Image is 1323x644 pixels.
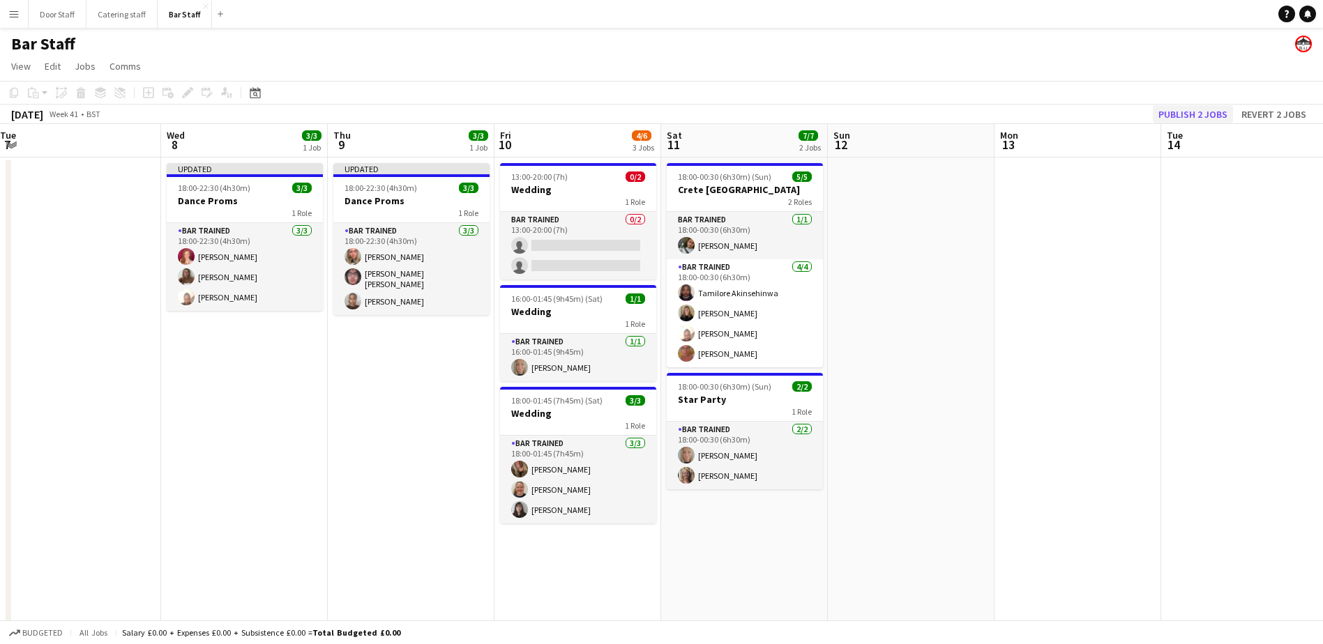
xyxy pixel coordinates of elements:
button: Revert 2 jobs [1236,105,1312,123]
span: 10 [498,137,511,153]
span: 2/2 [792,381,812,392]
span: Total Budgeted £0.00 [312,627,400,638]
div: BST [86,109,100,119]
app-job-card: Updated18:00-22:30 (4h30m)3/3Dance Proms1 RoleBar trained3/318:00-22:30 (4h30m)[PERSON_NAME][PERS... [333,163,490,315]
span: 1 Role [625,319,645,329]
a: Comms [104,57,146,75]
span: Wed [167,129,185,141]
span: 1 Role [625,420,645,431]
span: 16:00-01:45 (9h45m) (Sat) [511,293,603,304]
span: 5/5 [792,171,812,182]
span: 1 Role [292,208,312,218]
span: 3/3 [459,183,478,193]
h1: Bar Staff [11,33,75,54]
app-job-card: 18:00-00:30 (6h30m) (Sun)5/5Crete [GEOGRAPHIC_DATA]2 RolesBar trained1/118:00-00:30 (6h30m)[PERSO... [667,163,823,367]
app-job-card: 16:00-01:45 (9h45m) (Sat)1/1Wedding1 RoleBar trained1/116:00-01:45 (9h45m)[PERSON_NAME] [500,285,656,381]
div: Updated [167,163,323,174]
span: All jobs [77,627,110,638]
app-card-role: Bar trained2/218:00-00:30 (6h30m)[PERSON_NAME][PERSON_NAME] [667,422,823,489]
span: Sun [833,129,850,141]
span: Week 41 [46,109,81,119]
span: Edit [45,60,61,72]
span: 12 [831,137,850,153]
span: 1 Role [458,208,478,218]
span: Comms [109,60,141,72]
app-card-role: Bar trained1/118:00-00:30 (6h30m)[PERSON_NAME] [667,212,823,259]
span: 4/6 [632,130,651,141]
button: Publish 2 jobs [1153,105,1233,123]
span: 9 [331,137,351,153]
span: Thu [333,129,351,141]
span: 3/3 [469,130,488,141]
span: Sat [667,129,682,141]
a: Edit [39,57,66,75]
span: 3/3 [292,183,312,193]
app-job-card: 13:00-20:00 (7h)0/2Wedding1 RoleBar trained0/213:00-20:00 (7h) [500,163,656,279]
h3: Star Party [667,393,823,406]
span: 0/2 [626,171,645,182]
app-user-avatar: Beach Ballroom [1295,36,1312,52]
app-card-role: Bar trained3/318:00-01:45 (7h45m)[PERSON_NAME][PERSON_NAME][PERSON_NAME] [500,436,656,523]
span: 18:00-00:30 (6h30m) (Sun) [678,171,771,182]
div: Salary £0.00 + Expenses £0.00 + Subsistence £0.00 = [122,627,400,638]
span: 1 Role [792,406,812,417]
span: 18:00-22:30 (4h30m) [178,183,250,193]
app-card-role: Bar trained3/318:00-22:30 (4h30m)[PERSON_NAME][PERSON_NAME][PERSON_NAME] [167,223,323,311]
button: Catering staff [86,1,158,28]
span: Fri [500,129,511,141]
h3: Wedding [500,407,656,420]
button: Bar Staff [158,1,212,28]
span: Budgeted [22,628,63,638]
h3: Wedding [500,183,656,196]
a: View [6,57,36,75]
span: 14 [1165,137,1183,153]
span: 1 Role [625,197,645,207]
span: 18:00-00:30 (6h30m) (Sun) [678,381,771,392]
button: Door Staff [29,1,86,28]
div: 3 Jobs [633,142,654,153]
span: Mon [1000,129,1018,141]
span: 3/3 [626,395,645,406]
span: 18:00-22:30 (4h30m) [345,183,417,193]
span: 2 Roles [788,197,812,207]
span: 13 [998,137,1018,153]
app-card-role: Bar trained0/213:00-20:00 (7h) [500,212,656,279]
div: 2 Jobs [799,142,821,153]
div: Updated [333,163,490,174]
span: 8 [165,137,185,153]
app-card-role: Bar trained1/116:00-01:45 (9h45m)[PERSON_NAME] [500,334,656,381]
a: Jobs [69,57,101,75]
h3: Dance Proms [167,194,323,207]
div: 1 Job [303,142,321,153]
span: 3/3 [302,130,322,141]
span: Tue [1167,129,1183,141]
h3: Wedding [500,305,656,318]
span: View [11,60,31,72]
h3: Dance Proms [333,194,490,207]
div: [DATE] [11,107,43,121]
span: Jobs [75,60,96,72]
app-job-card: 18:00-00:30 (6h30m) (Sun)2/2Star Party1 RoleBar trained2/218:00-00:30 (6h30m)[PERSON_NAME][PERSON... [667,373,823,489]
app-card-role: Bar trained4/418:00-00:30 (6h30m)Tamilore Akinsehinwa[PERSON_NAME][PERSON_NAME][PERSON_NAME] [667,259,823,367]
span: 18:00-01:45 (7h45m) (Sat) [511,395,603,406]
span: 11 [665,137,682,153]
h3: Crete [GEOGRAPHIC_DATA] [667,183,823,196]
app-job-card: Updated18:00-22:30 (4h30m)3/3Dance Proms1 RoleBar trained3/318:00-22:30 (4h30m)[PERSON_NAME][PERS... [167,163,323,311]
div: 1 Job [469,142,487,153]
span: 13:00-20:00 (7h) [511,171,568,182]
app-card-role: Bar trained3/318:00-22:30 (4h30m)[PERSON_NAME][PERSON_NAME] [PERSON_NAME][PERSON_NAME] [333,223,490,315]
app-job-card: 18:00-01:45 (7h45m) (Sat)3/3Wedding1 RoleBar trained3/318:00-01:45 (7h45m)[PERSON_NAME][PERSON_NA... [500,387,656,523]
span: 1/1 [626,293,645,304]
button: Budgeted [7,625,65,641]
span: 7/7 [799,130,818,141]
